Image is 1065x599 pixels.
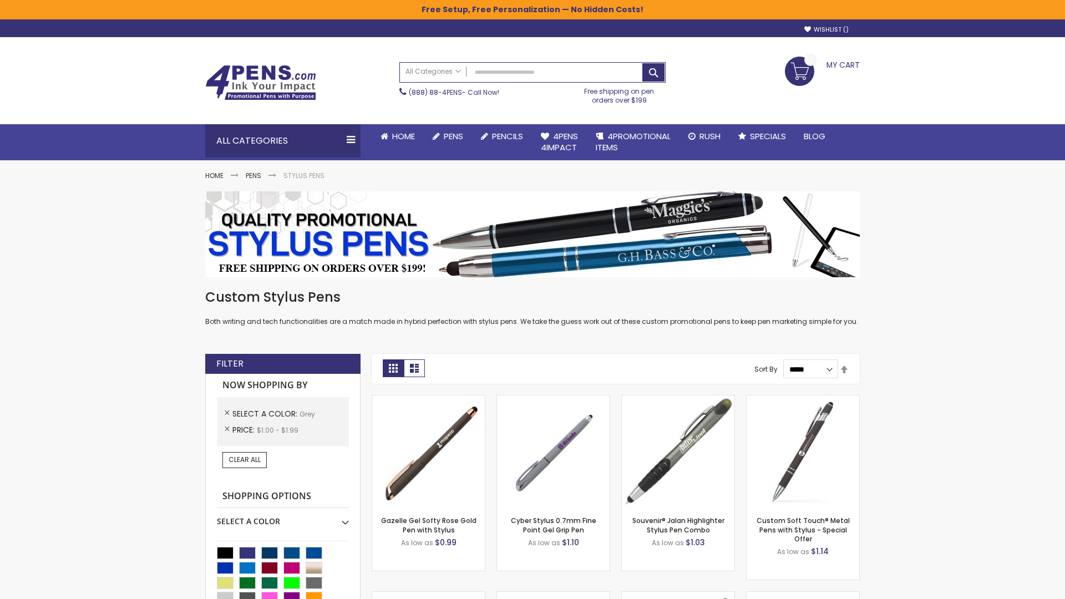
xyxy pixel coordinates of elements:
[424,124,472,149] a: Pens
[222,452,267,468] a: Clear All
[686,537,705,548] span: $1.03
[652,538,684,547] span: As low as
[435,537,457,548] span: $0.99
[232,424,257,435] span: Price
[409,88,462,97] a: (888) 88-4PENS
[754,364,778,374] label: Sort By
[205,288,860,306] h1: Custom Stylus Pens
[750,130,786,142] span: Specials
[283,171,324,180] strong: Stylus Pens
[300,409,315,419] span: Grey
[492,130,523,142] span: Pencils
[632,516,724,534] a: Souvenir® Jalan Highlighter Stylus Pen Combo
[777,547,809,556] span: As low as
[372,395,485,404] a: Gazelle Gel Softy Rose Gold Pen with Stylus-Grey
[811,546,829,557] span: $1.14
[804,26,849,34] a: Wishlist
[405,67,461,76] span: All Categories
[372,395,485,508] img: Gazelle Gel Softy Rose Gold Pen with Stylus-Grey
[372,124,424,149] a: Home
[246,171,261,180] a: Pens
[747,395,859,508] img: Custom Soft Touch® Metal Pens with Stylus-Grey
[205,65,316,100] img: 4Pens Custom Pens and Promotional Products
[232,408,300,419] span: Select A Color
[497,395,610,508] img: Cyber Stylus 0.7mm Fine Point Gel Grip Pen-Grey
[699,130,721,142] span: Rush
[217,485,349,509] strong: Shopping Options
[729,124,795,149] a: Specials
[205,191,860,277] img: Stylus Pens
[229,455,261,464] span: Clear All
[528,538,560,547] span: As low as
[217,374,349,397] strong: Now Shopping by
[383,359,404,377] strong: Grid
[472,124,532,149] a: Pencils
[511,516,596,534] a: Cyber Stylus 0.7mm Fine Point Gel Grip Pen
[205,171,224,180] a: Home
[587,124,679,160] a: 4PROMOTIONALITEMS
[804,130,825,142] span: Blog
[401,538,433,547] span: As low as
[795,124,834,149] a: Blog
[532,124,587,160] a: 4Pens4impact
[562,537,579,548] span: $1.10
[257,425,298,435] span: $1.00 - $1.99
[400,63,466,81] a: All Categories
[409,88,499,97] span: - Call Now!
[541,130,578,153] span: 4Pens 4impact
[747,395,859,404] a: Custom Soft Touch® Metal Pens with Stylus-Grey
[497,395,610,404] a: Cyber Stylus 0.7mm Fine Point Gel Grip Pen-Grey
[205,288,860,327] div: Both writing and tech functionalities are a match made in hybrid perfection with stylus pens. We ...
[217,508,349,527] div: Select A Color
[392,130,415,142] span: Home
[679,124,729,149] a: Rush
[573,83,666,105] div: Free shipping on pen orders over $199
[205,124,361,158] div: All Categories
[622,395,734,508] img: Souvenir® Jalan Highlighter Stylus Pen Combo-Grey
[622,395,734,404] a: Souvenir® Jalan Highlighter Stylus Pen Combo-Grey
[381,516,476,534] a: Gazelle Gel Softy Rose Gold Pen with Stylus
[596,130,671,153] span: 4PROMOTIONAL ITEMS
[216,358,244,370] strong: Filter
[757,516,850,543] a: Custom Soft Touch® Metal Pens with Stylus - Special Offer
[444,130,463,142] span: Pens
